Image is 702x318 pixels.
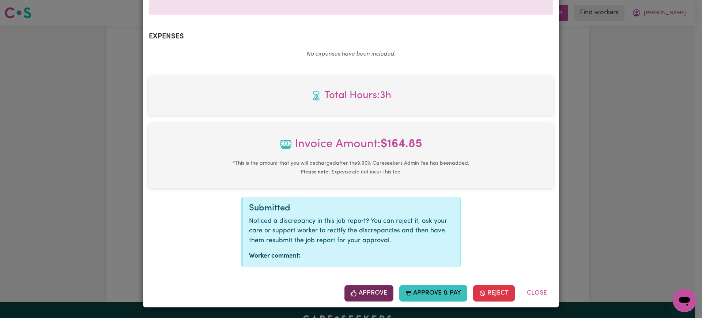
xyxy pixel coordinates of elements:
[155,135,547,159] span: Invoice Amount:
[301,169,330,175] b: Please note:
[344,285,393,301] button: Approve
[233,161,469,175] small: This is the amount that you will be charged after the 9.90 % Careseekers Admin Fee has been added...
[155,88,547,103] span: Total hours worked: 3 hours
[249,253,301,259] strong: Worker comment:
[249,204,290,213] span: Submitted
[673,289,696,312] iframe: Button to launch messaging window
[399,285,468,301] button: Approve & Pay
[381,138,422,150] b: $ 164.85
[149,32,553,41] h2: Expenses
[521,285,553,301] button: Close
[306,51,396,57] em: No expenses have been included.
[249,217,454,246] p: Noticed a discrepancy in this job report? You can reject it, ask your care or support worker to r...
[473,285,515,301] button: Reject
[331,169,353,175] u: Expenses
